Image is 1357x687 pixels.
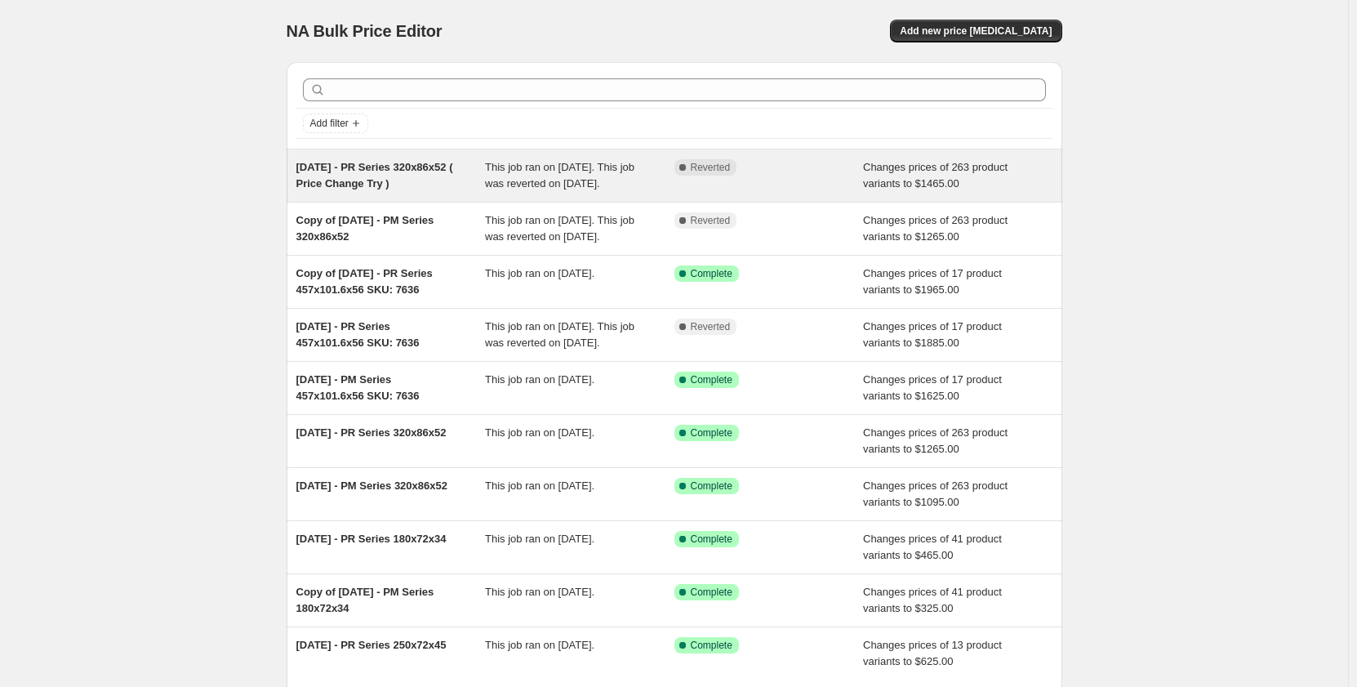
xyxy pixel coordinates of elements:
[863,214,1008,243] span: Changes prices of 263 product variants to $1265.00
[485,586,594,598] span: This job ran on [DATE].
[296,586,434,614] span: Copy of [DATE] - PM Series 180x72x34
[296,320,420,349] span: [DATE] - PR Series 457x101.6x56 SKU: 7636
[691,426,732,439] span: Complete
[310,117,349,130] span: Add filter
[485,214,634,243] span: This job ran on [DATE]. This job was reverted on [DATE].
[691,533,732,546] span: Complete
[485,480,594,492] span: This job ran on [DATE].
[691,320,731,333] span: Reverted
[485,426,594,439] span: This job ran on [DATE].
[485,320,634,349] span: This job ran on [DATE]. This job was reverted on [DATE].
[691,373,732,386] span: Complete
[296,533,447,545] span: [DATE] - PR Series 180x72x34
[900,25,1052,38] span: Add new price [MEDICAL_DATA]
[863,161,1008,190] span: Changes prices of 263 product variants to $1465.00
[485,639,594,651] span: This job ran on [DATE].
[863,533,1002,561] span: Changes prices of 41 product variants to $465.00
[485,161,634,190] span: This job ran on [DATE]. This job was reverted on [DATE].
[287,22,443,40] span: NA Bulk Price Editor
[691,267,732,280] span: Complete
[863,426,1008,455] span: Changes prices of 263 product variants to $1265.00
[691,214,731,227] span: Reverted
[485,267,594,279] span: This job ran on [DATE].
[863,373,1002,402] span: Changes prices of 17 product variants to $1625.00
[303,114,368,133] button: Add filter
[890,20,1061,42] button: Add new price [MEDICAL_DATA]
[296,480,447,492] span: [DATE] - PM Series 320x86x52
[863,586,1002,614] span: Changes prices of 41 product variants to $325.00
[485,533,594,545] span: This job ran on [DATE].
[296,426,447,439] span: [DATE] - PR Series 320x86x52
[863,320,1002,349] span: Changes prices of 17 product variants to $1885.00
[296,161,453,190] span: [DATE] - PR Series 320x86x52 ( Price Change Try )
[691,161,731,174] span: Reverted
[485,373,594,386] span: This job ran on [DATE].
[691,586,732,599] span: Complete
[296,639,447,651] span: [DATE] - PR Series 250x72x45
[691,639,732,652] span: Complete
[296,267,433,296] span: Copy of [DATE] - PR Series 457x101.6x56 SKU: 7636
[863,480,1008,508] span: Changes prices of 263 product variants to $1095.00
[691,480,732,493] span: Complete
[296,373,420,402] span: [DATE] - PM Series 457x101.6x56 SKU: 7636
[863,639,1002,667] span: Changes prices of 13 product variants to $625.00
[296,214,434,243] span: Copy of [DATE] - PM Series 320x86x52
[863,267,1002,296] span: Changes prices of 17 product variants to $1965.00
